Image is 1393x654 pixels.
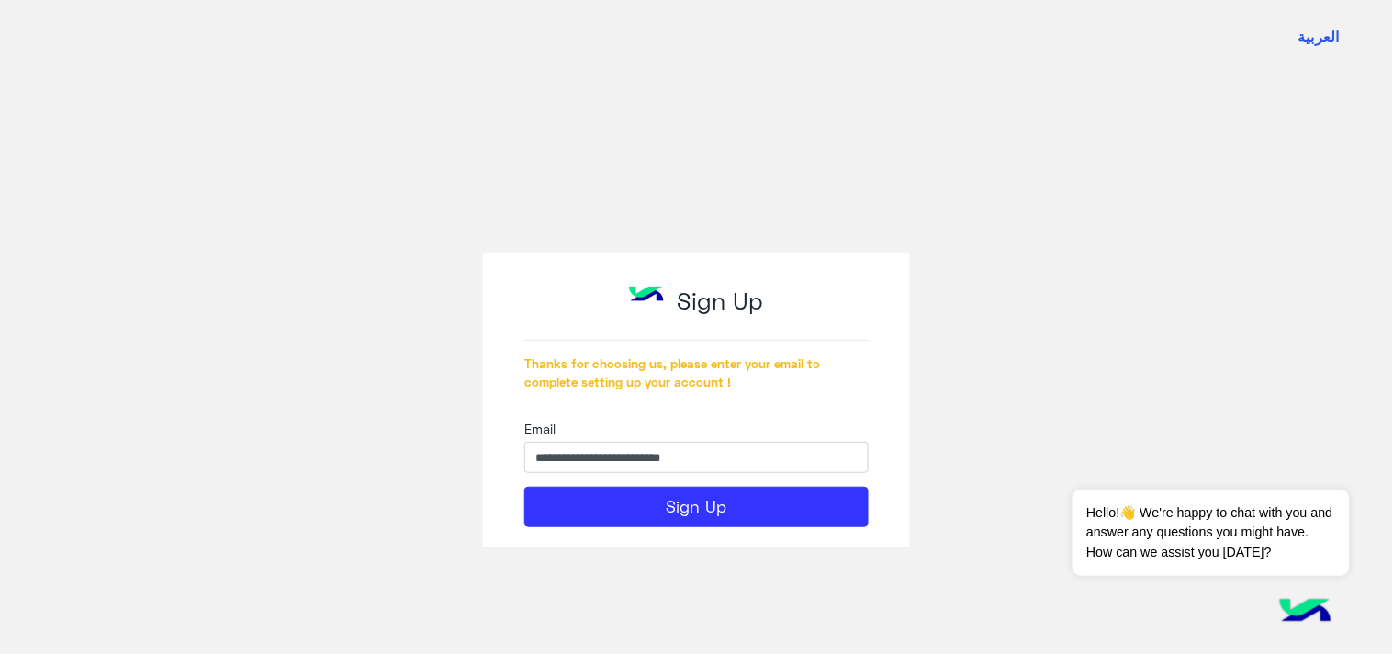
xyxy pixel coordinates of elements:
[1073,490,1349,576] span: Hello!👋 We're happy to chat with you and answer any questions you might have. How can we assist y...
[1287,14,1352,60] a: Switch language
[524,487,869,527] button: Sign Up
[1298,26,1341,49] button: العربية
[524,355,869,392] p: Thanks for choosing us, please enter your email to complete setting up your account !
[1274,581,1338,645] img: hulul-logo.png
[629,274,664,317] img: Widebot Logo
[678,284,764,319] p: Sign Up
[524,419,869,438] label: Email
